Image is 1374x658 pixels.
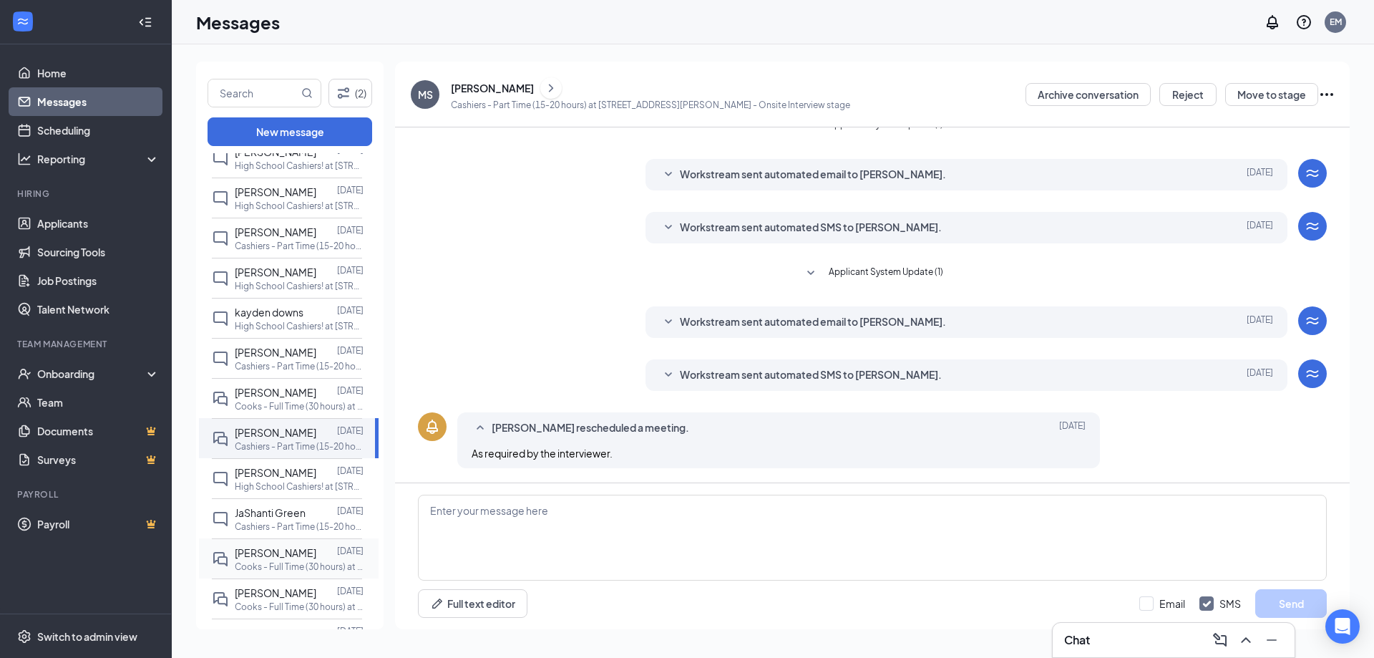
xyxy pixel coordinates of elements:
[235,440,364,453] p: Cashiers - Part Time (15-20 hours) at [STREET_ADDRESS][PERSON_NAME]
[829,265,943,282] span: Applicant System Update (1)
[1234,629,1257,652] button: ChevronUp
[680,367,942,384] span: Workstream sent automated SMS to [PERSON_NAME].
[337,344,364,357] p: [DATE]
[1304,365,1321,382] svg: WorkstreamLogo
[328,79,372,107] button: Filter (2)
[37,445,160,474] a: SurveysCrown
[17,338,157,350] div: Team Management
[37,367,147,381] div: Onboarding
[1159,83,1217,106] button: Reject
[1025,83,1151,106] button: Archive conversation
[212,230,229,247] svg: ChatInactive
[212,430,229,447] svg: DoubleChat
[37,629,137,644] div: Switch to admin view
[212,551,229,568] svg: DoubleChat
[37,87,160,116] a: Messages
[37,266,160,295] a: Job Postings
[37,388,160,417] a: Team
[1064,632,1090,648] h3: Chat
[337,264,364,276] p: [DATE]
[235,400,364,412] p: Cooks - Full Time (30 hours) at [STREET_ADDRESS][PERSON_NAME]
[1212,632,1229,649] svg: ComposeMessage
[451,99,850,111] p: Cashiers - Part Time (15-20 hours) at [STREET_ADDRESS][PERSON_NAME] - Onsite Interview stage
[37,209,160,238] a: Applicants
[451,81,534,95] div: [PERSON_NAME]
[235,320,364,332] p: High School Cashiers! at [STREET_ADDRESS][PERSON_NAME]
[212,511,229,528] svg: ChatInactive
[17,367,31,381] svg: UserCheck
[235,626,316,639] span: [PERSON_NAME]
[212,390,229,407] svg: DoubleChat
[37,417,160,445] a: DocumentsCrown
[540,77,562,99] button: ChevronRight
[660,219,677,236] svg: SmallChevronDown
[424,418,441,435] svg: Bell
[1237,632,1254,649] svg: ChevronUp
[1225,83,1318,106] button: Move to stage
[337,224,364,236] p: [DATE]
[208,79,298,107] input: Search
[16,14,30,29] svg: WorkstreamLogo
[235,466,316,479] span: [PERSON_NAME]
[337,585,364,597] p: [DATE]
[37,238,160,266] a: Sourcing Tools
[235,386,316,399] span: [PERSON_NAME]
[680,219,942,236] span: Workstream sent automated SMS to [PERSON_NAME].
[235,546,316,559] span: [PERSON_NAME]
[1247,314,1273,331] span: [DATE]
[337,384,364,397] p: [DATE]
[1330,16,1342,28] div: EM
[37,152,160,166] div: Reporting
[196,10,280,34] h1: Messages
[1263,632,1280,649] svg: Minimize
[235,426,316,439] span: [PERSON_NAME]
[235,601,364,613] p: Cooks - Full Time (30 hours) at [STREET_ADDRESS][PERSON_NAME]
[335,84,352,102] svg: Filter
[138,15,152,29] svg: Collapse
[660,367,677,384] svg: SmallChevronDown
[337,505,364,517] p: [DATE]
[17,152,31,166] svg: Analysis
[235,185,316,198] span: [PERSON_NAME]
[337,425,364,437] p: [DATE]
[235,226,316,238] span: [PERSON_NAME]
[17,488,157,500] div: Payroll
[37,116,160,145] a: Scheduling
[418,87,433,102] div: MS
[1260,629,1283,652] button: Minimize
[802,265,819,282] svg: SmallChevronDown
[1304,218,1321,235] svg: WorkstreamLogo
[235,360,364,372] p: Cashiers - Part Time (15-20 hours) at [STREET_ADDRESS][PERSON_NAME]
[472,420,489,437] svg: SmallChevronUp
[235,521,364,533] p: Cashiers - Part Time (15-20 hours) at [STREET_ADDRESS][PERSON_NAME]
[235,506,306,519] span: JaShanti Green
[660,314,677,331] svg: SmallChevronDown
[802,265,943,282] button: SmallChevronDownApplicant System Update (1)
[680,166,946,183] span: Workstream sent automated email to [PERSON_NAME].
[212,190,229,207] svg: ChatInactive
[337,304,364,316] p: [DATE]
[660,166,677,183] svg: SmallChevronDown
[1247,367,1273,384] span: [DATE]
[301,87,313,99] svg: MagnifyingGlass
[337,625,364,637] p: [DATE]
[337,465,364,477] p: [DATE]
[1325,609,1360,644] div: Open Intercom Messenger
[337,545,364,557] p: [DATE]
[235,280,364,292] p: High School Cashiers! at [STREET_ADDRESS][PERSON_NAME]
[212,310,229,327] svg: ChatInactive
[17,188,157,200] div: Hiring
[1304,312,1321,329] svg: WorkstreamLogo
[212,150,229,167] svg: ChatInactive
[37,59,160,87] a: Home
[1264,14,1281,31] svg: Notifications
[1247,166,1273,183] span: [DATE]
[492,420,689,437] span: [PERSON_NAME] rescheduled a meeting.
[418,589,527,618] button: Full text editorPen
[212,350,229,367] svg: ChatInactive
[235,200,364,212] p: High School Cashiers! at [STREET_ADDRESS][PERSON_NAME]
[337,184,364,196] p: [DATE]
[235,266,316,279] span: [PERSON_NAME]
[212,470,229,488] svg: ChatInactive
[430,596,444,611] svg: Pen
